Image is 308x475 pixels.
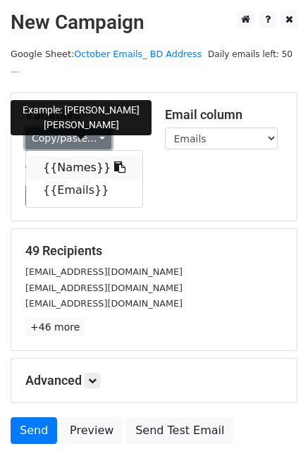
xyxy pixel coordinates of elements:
h5: Advanced [25,373,283,388]
a: {{Names}} [26,156,142,179]
div: Example: [PERSON_NAME] [PERSON_NAME] [11,100,152,135]
h2: New Campaign [11,11,297,35]
a: Send [11,417,57,444]
a: October Emails_ BD Address ... [11,49,202,75]
small: [EMAIL_ADDRESS][DOMAIN_NAME] [25,298,183,309]
small: Google Sheet: [11,49,202,75]
span: Daily emails left: 50 [203,47,297,62]
small: [EMAIL_ADDRESS][DOMAIN_NAME] [25,266,183,277]
a: Daily emails left: 50 [203,49,297,59]
a: +46 more [25,319,85,336]
iframe: Chat Widget [238,407,308,475]
h5: Email column [165,107,283,123]
a: Send Test Email [126,417,233,444]
a: Preview [61,417,123,444]
a: {{Emails}} [26,179,142,202]
h5: 49 Recipients [25,243,283,259]
small: [EMAIL_ADDRESS][DOMAIN_NAME] [25,283,183,293]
